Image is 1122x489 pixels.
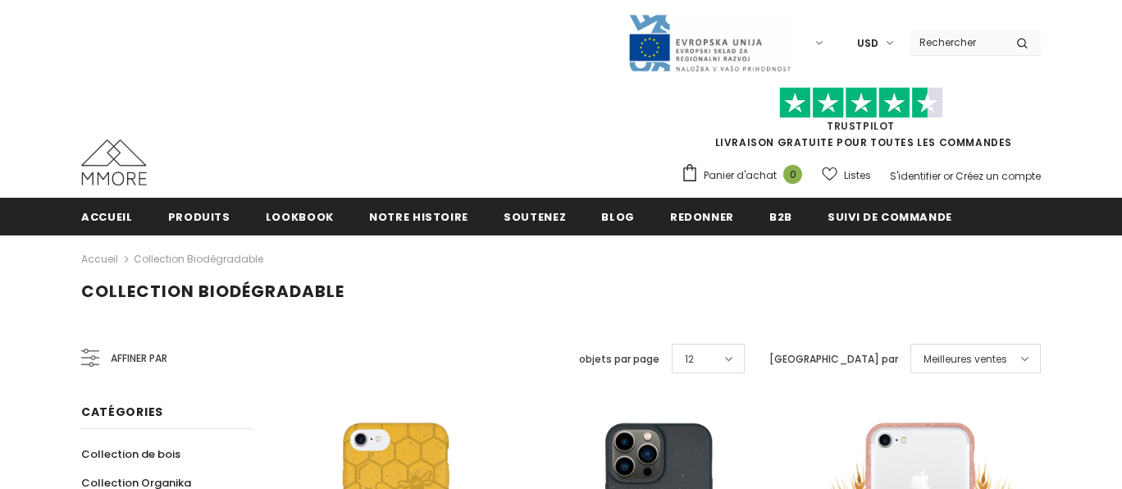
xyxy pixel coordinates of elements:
a: TrustPilot [827,119,895,133]
img: Javni Razpis [627,13,791,73]
span: Catégories [81,404,163,420]
span: Panier d'achat [704,167,777,184]
span: or [943,169,953,183]
span: Suivi de commande [828,209,952,225]
a: Accueil [81,198,133,235]
span: 0 [783,165,802,184]
span: Lookbook [266,209,334,225]
span: B2B [769,209,792,225]
a: Notre histoire [369,198,468,235]
input: Search Site [910,30,1004,54]
span: Blog [601,209,635,225]
span: Collection de bois [81,446,180,462]
span: Produits [168,209,230,225]
a: Produits [168,198,230,235]
a: Créez un compte [956,169,1041,183]
a: Accueil [81,249,118,269]
label: [GEOGRAPHIC_DATA] par [769,351,898,368]
a: soutenez [504,198,566,235]
a: Redonner [670,198,734,235]
a: Listes [822,161,871,190]
span: Meilleures ventes [924,351,1007,368]
a: Panier d'achat 0 [681,163,810,188]
img: Faites confiance aux étoiles pilotes [779,87,943,119]
a: Suivi de commande [828,198,952,235]
a: Collection biodégradable [134,252,263,266]
span: USD [857,35,878,52]
label: objets par page [579,351,659,368]
span: Notre histoire [369,209,468,225]
span: Collection biodégradable [81,280,344,303]
span: Redonner [670,209,734,225]
a: B2B [769,198,792,235]
a: Lookbook [266,198,334,235]
span: soutenez [504,209,566,225]
span: Affiner par [111,350,167,368]
img: Cas MMORE [81,139,147,185]
span: Accueil [81,209,133,225]
a: Collection de bois [81,440,180,468]
span: 12 [685,351,694,368]
a: Javni Razpis [627,35,791,49]
span: LIVRAISON GRATUITE POUR TOUTES LES COMMANDES [681,94,1041,149]
a: S'identifier [890,169,941,183]
span: Listes [844,167,871,184]
a: Blog [601,198,635,235]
